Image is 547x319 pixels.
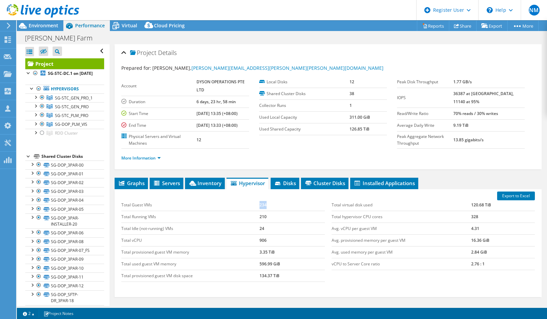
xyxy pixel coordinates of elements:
[274,180,296,186] span: Disks
[121,155,161,161] a: More Information
[121,223,260,234] td: Total Idle (not-running) VMs
[259,114,350,121] label: Used Local Capacity
[154,22,185,29] span: Cloud Pricing
[118,180,145,186] span: Graphs
[397,133,453,147] label: Peak Aggregate Network Throughput
[25,264,104,272] a: SG-DOP_3PAR-10
[497,192,535,200] a: Export to Excel
[397,122,453,129] label: Average Daily Write
[121,234,260,246] td: Total vCPU
[55,104,89,110] span: SG-STC_GEN_PRO
[121,110,196,117] label: Start Time
[48,70,93,76] b: SG-STC-DC.1 on [DATE]
[453,79,472,85] b: 1.77 GB/s
[153,180,180,186] span: Servers
[75,22,105,29] span: Performance
[332,234,471,246] td: Avg. provisioned memory per guest VM
[25,120,104,129] a: SG-DOP_PLM_VIS
[121,133,196,147] label: Physical Servers and Virtual Machines
[121,65,151,71] label: Prepared for:
[25,178,104,187] a: SG-DOP_3PAR-02
[25,85,104,93] a: Hypervisors
[25,161,104,169] a: SG-DOP_3PAR-00
[18,309,39,318] a: 2
[25,255,104,264] a: SG-DOP_3PAR-09
[25,187,104,196] a: SG-DOP_3PAR-03
[25,205,104,213] a: SG-DOP_3PAR-05
[260,199,325,211] td: 234
[25,272,104,281] a: SG-DOP_3PAR-11
[449,21,477,31] a: Share
[260,246,325,258] td: 3.35 TiB
[122,22,137,29] span: Virtual
[471,258,535,270] td: 2.76 : 1
[25,305,104,314] a: SG-DOP-DS-01 (1)
[188,180,221,186] span: Inventory
[121,199,260,211] td: Total Guest VMs
[397,110,453,117] label: Read/Write Ratio
[158,49,177,57] span: Details
[25,228,104,237] a: SG-DOP_3PAR-06
[332,211,471,223] td: Total hypervisor CPU cores
[260,270,325,282] td: 134.37 TiB
[259,126,350,133] label: Used Shared Capacity
[121,98,196,105] label: Duration
[196,99,236,105] b: 6 days, 23 hr, 58 min
[41,152,104,161] div: Shared Cluster Disks
[121,83,196,89] label: Account
[350,114,370,120] b: 311.00 GiB
[130,50,156,56] span: Project
[55,121,87,127] span: SG-DOP_PLM_VIS
[304,180,345,186] span: Cluster Disks
[121,211,260,223] td: Total Running VMs
[25,58,104,69] a: Project
[507,21,539,31] a: More
[476,21,508,31] a: Export
[121,122,196,129] label: End Time
[196,111,238,116] b: [DATE] 13:35 (+08:00)
[259,102,350,109] label: Collector Runs
[529,5,540,16] span: NM
[350,126,369,132] b: 126.85 TiB
[259,79,350,85] label: Local Disks
[25,281,104,290] a: SG-DOP_3PAR-12
[453,91,514,105] b: 36387 at [GEOGRAPHIC_DATA], 11140 at 95%
[55,113,88,118] span: SG-STC_PLM_PRO
[350,79,354,85] b: 12
[471,234,535,246] td: 16.36 GiB
[25,237,104,246] a: SG-DOP_3PAR-08
[152,65,384,71] span: [PERSON_NAME],
[397,94,453,101] label: IOPS
[453,137,484,143] b: 13.85 gigabits/s
[260,211,325,223] td: 210
[55,95,93,101] span: SG-STC_GEN_PRO_1
[471,246,535,258] td: 2.84 GiB
[25,169,104,178] a: SG-DOP_3PAR-01
[121,258,260,270] td: Total used guest VM memory
[121,270,260,282] td: Total provisioned guest VM disk space
[332,223,471,234] td: Avg. vCPU per guest VM
[25,93,104,102] a: SG-STC_GEN_PRO_1
[397,79,453,85] label: Peak Disk Throughput
[25,111,104,120] a: SG-STC_PLM_PRO
[332,199,471,211] td: Total virtual disk used
[55,130,78,136] span: RDD Cluster
[259,90,350,97] label: Shared Cluster Disks
[25,196,104,205] a: SG-DOP_3PAR-04
[471,223,535,234] td: 4.31
[196,122,238,128] b: [DATE] 13:33 (+08:00)
[453,111,498,116] b: 70% reads / 30% writes
[453,122,468,128] b: 9.19 TiB
[25,69,104,78] a: SG-STC-DC.1 on [DATE]
[260,223,325,234] td: 24
[260,258,325,270] td: 596.99 GiB
[354,180,415,186] span: Installed Applications
[191,65,384,71] a: [PERSON_NAME][EMAIL_ADDRESS][PERSON_NAME][PERSON_NAME][DOMAIN_NAME]
[25,102,104,111] a: SG-STC_GEN_PRO
[471,199,535,211] td: 120.68 TiB
[196,137,201,143] b: 12
[230,180,265,186] span: Hypervisor
[332,246,471,258] td: Avg. used memory per guest VM
[25,246,104,255] a: SG-DOP_3PAR-07_FS
[25,129,104,138] a: RDD Cluster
